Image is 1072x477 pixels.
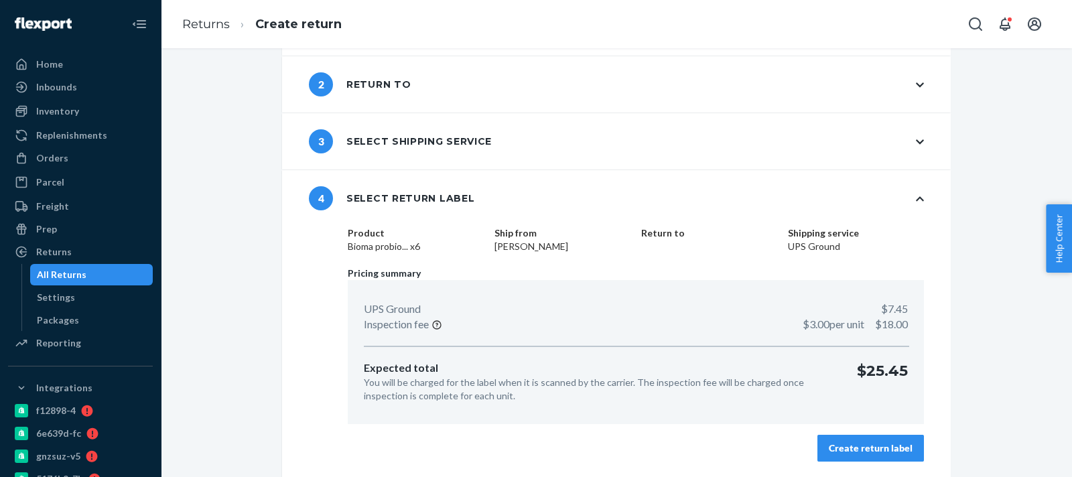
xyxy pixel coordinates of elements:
a: Settings [30,287,153,308]
dd: [PERSON_NAME] [494,240,630,253]
div: f12898-4 [36,404,76,417]
div: Select shipping service [309,129,492,153]
dd: UPS Ground [788,240,924,253]
a: Home [8,54,153,75]
div: Prep [36,222,57,236]
div: Freight [36,200,69,213]
div: Integrations [36,381,92,395]
div: Replenishments [36,129,107,142]
button: Open account menu [1021,11,1048,38]
p: UPS Ground [364,301,421,317]
button: Close Navigation [126,11,153,38]
a: Create return [255,17,342,31]
div: gnzsuz-v5 [36,450,80,463]
dt: Ship from [494,226,630,240]
button: Open notifications [992,11,1018,38]
a: Returns [8,241,153,263]
a: Inbounds [8,76,153,98]
div: Orders [36,151,68,165]
div: Parcel [36,176,64,189]
div: Reporting [36,336,81,350]
a: Packages [30,310,153,331]
span: 4 [309,186,333,210]
a: Returns [182,17,230,31]
a: All Returns [30,264,153,285]
span: $3.00 per unit [803,318,864,330]
a: Prep [8,218,153,240]
dt: Return to [641,226,777,240]
ol: breadcrumbs [172,5,352,44]
a: Replenishments [8,125,153,146]
a: f12898-4 [8,400,153,421]
div: 6e639d-fc [36,427,81,440]
img: Flexport logo [15,17,72,31]
div: Settings [37,291,75,304]
button: Open Search Box [962,11,989,38]
dt: Shipping service [788,226,924,240]
span: 2 [309,72,333,96]
div: Inventory [36,105,79,118]
button: Create return label [817,435,924,462]
a: Reporting [8,332,153,354]
p: Inspection fee [364,317,429,332]
button: Help Center [1046,204,1072,273]
button: Integrations [8,377,153,399]
a: Parcel [8,172,153,193]
p: Expected total [364,360,835,376]
div: Select return label [309,186,474,210]
p: Pricing summary [348,267,924,280]
div: Inbounds [36,80,77,94]
div: All Returns [37,268,86,281]
span: 3 [309,129,333,153]
a: Inventory [8,100,153,122]
div: Create return label [829,441,913,455]
dd: Bioma probio... x6 [348,240,484,253]
p: $18.00 [803,317,908,332]
a: gnzsuz-v5 [8,446,153,467]
p: $7.45 [881,301,908,317]
div: Packages [37,314,79,327]
div: Return to [309,72,411,96]
a: 6e639d-fc [8,423,153,444]
a: Freight [8,196,153,217]
p: You will be charged for the label when it is scanned by the carrier. The inspection fee will be c... [364,376,835,403]
div: Home [36,58,63,71]
a: Orders [8,147,153,169]
dt: Product [348,226,484,240]
p: $25.45 [857,360,908,403]
div: Returns [36,245,72,259]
